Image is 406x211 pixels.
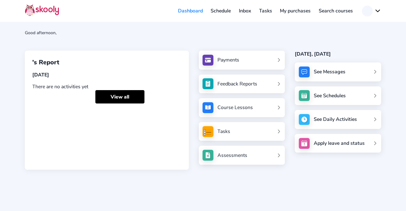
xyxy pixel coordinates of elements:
div: Apply leave and status [314,140,365,147]
a: Assessments [203,150,281,161]
span: 's Report [32,58,59,67]
a: Apply leave and status [295,134,381,153]
img: see_atten.jpg [203,78,213,89]
img: tasksForMpWeb.png [203,126,213,137]
a: My purchases [276,6,315,16]
div: Good afternoon, [25,30,381,36]
button: chevron down outline [362,6,381,16]
a: Dashboard [174,6,207,16]
img: schedule.jpg [299,90,310,101]
div: See Messages [314,68,345,75]
a: Feedback Reports [203,78,281,89]
a: Inbox [235,6,255,16]
img: courses.jpg [203,102,213,113]
a: Payments [203,55,281,66]
a: Search courses [315,6,357,16]
div: [DATE] [32,71,181,78]
div: See Daily Activities [314,116,357,123]
div: Feedback Reports [217,80,257,87]
a: Schedule [207,6,235,16]
a: Tasks [203,126,281,137]
img: payments.jpg [203,55,213,66]
img: assessments.jpg [203,150,213,161]
a: See Daily Activities [295,110,381,129]
img: activity.jpg [299,114,310,125]
div: There are no activities yet [32,83,181,90]
a: View all [95,90,144,103]
div: Tasks [217,128,230,135]
a: Tasks [255,6,276,16]
a: See Schedules [295,86,381,105]
div: Payments [217,57,239,63]
div: Course Lessons [217,104,253,111]
div: Assessments [217,152,247,159]
div: See Schedules [314,92,346,99]
img: messages.jpg [299,67,310,77]
div: [DATE], [DATE] [295,51,381,57]
img: Skooly [25,4,59,16]
img: apply_leave.jpg [299,138,310,149]
a: Course Lessons [203,102,281,113]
